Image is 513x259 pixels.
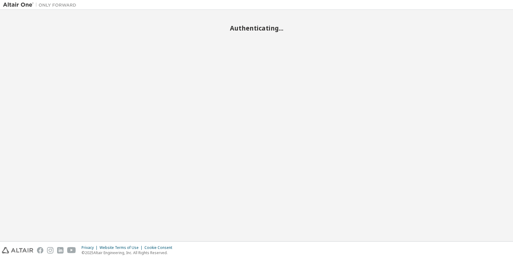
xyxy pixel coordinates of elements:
[3,2,79,8] img: Altair One
[3,24,510,32] h2: Authenticating...
[82,245,100,250] div: Privacy
[37,247,43,254] img: facebook.svg
[2,247,33,254] img: altair_logo.svg
[47,247,53,254] img: instagram.svg
[144,245,176,250] div: Cookie Consent
[57,247,64,254] img: linkedin.svg
[100,245,144,250] div: Website Terms of Use
[82,250,176,255] p: © 2025 Altair Engineering, Inc. All Rights Reserved.
[67,247,76,254] img: youtube.svg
